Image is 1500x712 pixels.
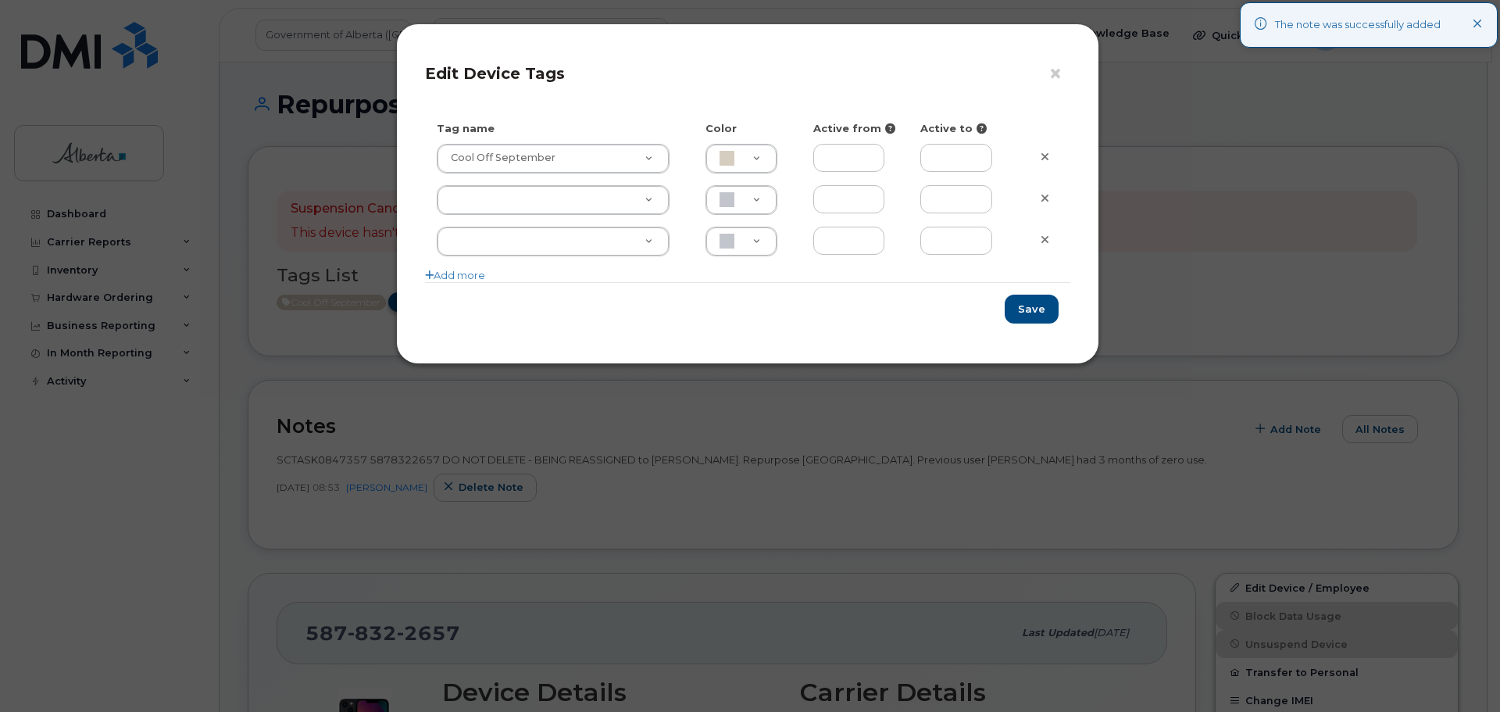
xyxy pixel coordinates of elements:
a: Add more [425,269,485,281]
i: Fill in to restrict tag activity to this date [977,123,987,134]
button: × [1048,63,1070,86]
span: Cool Off September [441,151,555,165]
i: Fill in to restrict tag activity to this date [885,123,895,134]
div: The note was successfully added [1275,17,1441,33]
div: Tag name [425,121,694,136]
h4: Edit Device Tags [425,64,1070,83]
div: Color [694,121,802,136]
button: Save [1005,295,1059,324]
div: Active from [802,121,909,136]
div: Active to [909,121,1016,136]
